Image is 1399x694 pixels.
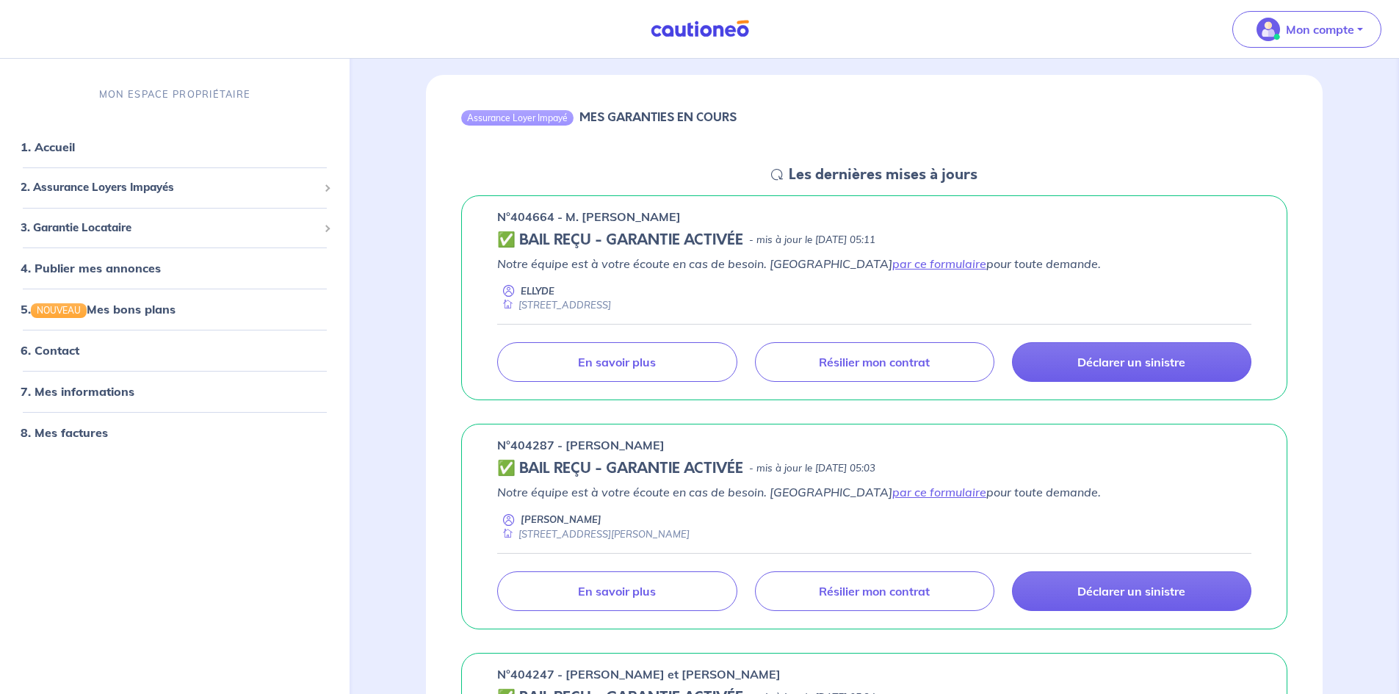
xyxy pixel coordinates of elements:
div: 1. Accueil [6,132,344,162]
p: - mis à jour le [DATE] 05:11 [749,233,875,247]
p: ELLYDE [521,284,554,298]
div: [STREET_ADDRESS][PERSON_NAME] [497,527,690,541]
img: illu_account_valid_menu.svg [1257,18,1280,41]
span: 2. Assurance Loyers Impayés [21,179,318,196]
h5: ✅ BAIL REÇU - GARANTIE ACTIVÉE [497,231,743,249]
p: Déclarer un sinistre [1077,584,1185,599]
div: Assurance Loyer Impayé [461,110,574,125]
a: Déclarer un sinistre [1012,571,1251,611]
span: 3. Garantie Locataire [21,219,318,236]
a: 1. Accueil [21,140,75,154]
a: 7. Mes informations [21,384,134,399]
a: Résilier mon contrat [755,342,994,382]
div: state: CONTRACT-VALIDATED, Context: ,MAYBE-CERTIFICATE,,LESSOR-DOCUMENTS,IS-ODEALIM [497,460,1251,477]
p: n°404664 - M. [PERSON_NAME] [497,208,681,225]
p: Résilier mon contrat [819,355,930,369]
a: 8. Mes factures [21,425,108,440]
div: 4. Publier mes annonces [6,253,344,283]
p: Notre équipe est à votre écoute en cas de besoin. [GEOGRAPHIC_DATA] pour toute demande. [497,483,1251,501]
p: Mon compte [1286,21,1354,38]
h6: MES GARANTIES EN COURS [579,110,737,124]
h5: ✅ BAIL REÇU - GARANTIE ACTIVÉE [497,460,743,477]
div: [STREET_ADDRESS] [497,298,611,312]
p: - mis à jour le [DATE] 05:03 [749,461,875,476]
p: Déclarer un sinistre [1077,355,1185,369]
div: 5.NOUVEAUMes bons plans [6,294,344,324]
p: n°404287 - [PERSON_NAME] [497,436,665,454]
p: Notre équipe est à votre écoute en cas de besoin. [GEOGRAPHIC_DATA] pour toute demande. [497,255,1251,272]
a: 6. Contact [21,343,79,358]
a: 5.NOUVEAUMes bons plans [21,302,176,317]
a: Résilier mon contrat [755,571,994,611]
p: n°404247 - [PERSON_NAME] et [PERSON_NAME] [497,665,781,683]
div: 8. Mes factures [6,418,344,447]
a: par ce formulaire [892,256,986,271]
a: 4. Publier mes annonces [21,261,161,275]
img: Cautioneo [645,20,755,38]
div: state: CONTRACT-VALIDATED, Context: ,MAYBE-CERTIFICATE,,LESSOR-DOCUMENTS,IS-ODEALIM [497,231,1251,249]
p: [PERSON_NAME] [521,513,601,527]
p: MON ESPACE PROPRIÉTAIRE [99,87,250,101]
div: 7. Mes informations [6,377,344,406]
p: En savoir plus [578,355,656,369]
div: 3. Garantie Locataire [6,213,344,242]
div: 6. Contact [6,336,344,365]
p: Résilier mon contrat [819,584,930,599]
button: illu_account_valid_menu.svgMon compte [1232,11,1381,48]
div: 2. Assurance Loyers Impayés [6,173,344,202]
p: En savoir plus [578,584,656,599]
a: Déclarer un sinistre [1012,342,1251,382]
h5: Les dernières mises à jours [789,166,977,184]
a: En savoir plus [497,571,737,611]
a: par ce formulaire [892,485,986,499]
a: En savoir plus [497,342,737,382]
